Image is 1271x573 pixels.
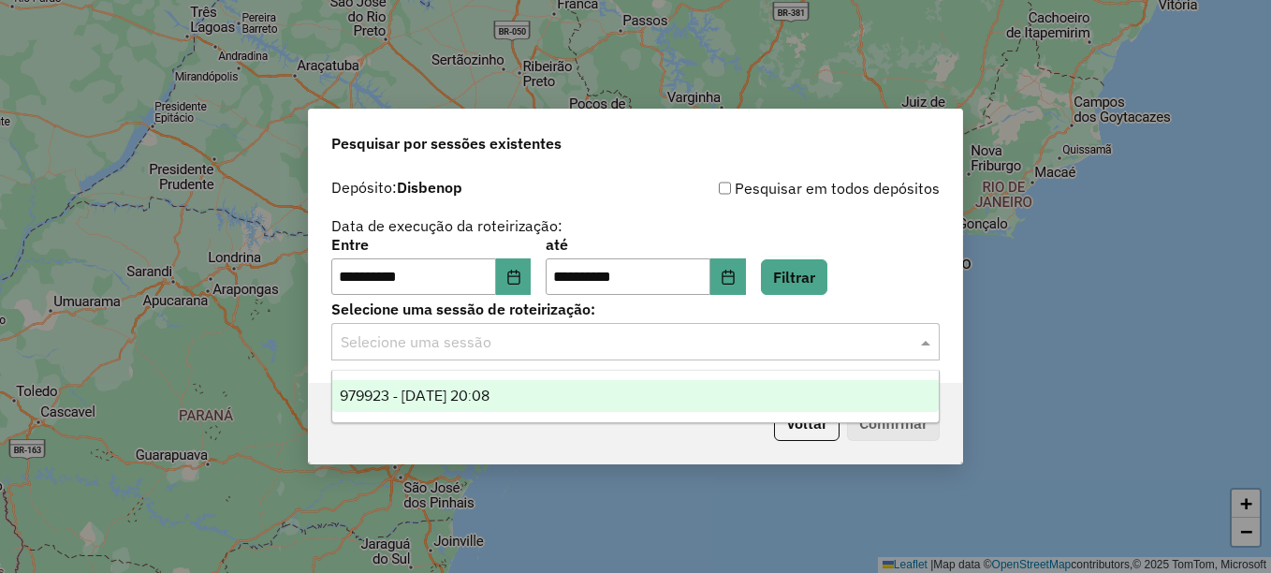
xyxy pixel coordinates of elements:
[546,233,745,256] label: até
[496,258,532,296] button: Choose Date
[331,298,940,320] label: Selecione uma sessão de roteirização:
[331,176,462,198] label: Depósito:
[331,370,940,423] ng-dropdown-panel: Options list
[774,405,840,441] button: Voltar
[331,214,562,237] label: Data de execução da roteirização:
[635,177,940,199] div: Pesquisar em todos depósitos
[761,259,827,295] button: Filtrar
[710,258,746,296] button: Choose Date
[397,178,462,197] strong: Disbenop
[331,132,562,154] span: Pesquisar por sessões existentes
[331,233,531,256] label: Entre
[340,388,489,404] span: 979923 - [DATE] 20:08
